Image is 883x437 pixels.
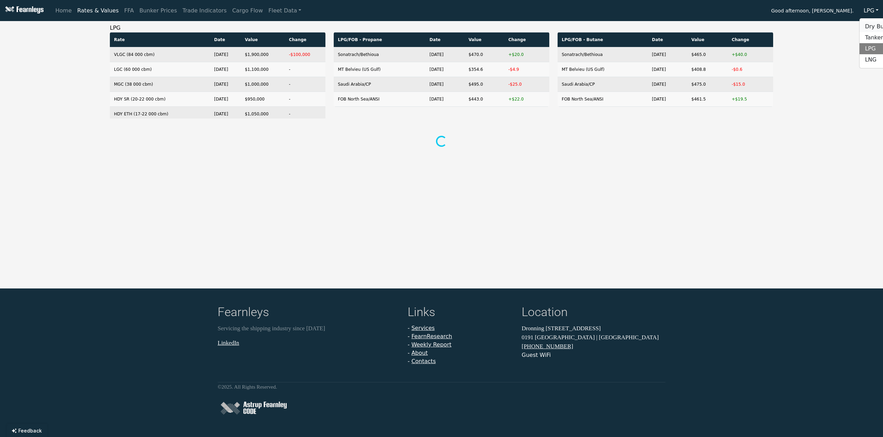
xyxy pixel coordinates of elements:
td: +$20.0 [504,47,549,62]
td: - [285,107,325,122]
td: [DATE] [210,62,241,77]
td: -$100,000 [285,47,325,62]
a: [PHONE_NUMBER] [522,343,573,350]
td: -$4.9 [504,62,549,77]
td: - [285,77,325,92]
th: Value [241,32,285,47]
p: Dronning [STREET_ADDRESS] [522,324,665,333]
td: +$40.0 [728,47,773,62]
td: HDY ETH (17-22 000 cbm) [110,107,210,122]
td: FOB North Sea/ANSI [558,92,648,107]
td: $1,000,000 [241,77,285,92]
th: Date [425,32,464,47]
li: - [408,332,513,341]
a: Fleet Data [266,4,304,18]
th: Date [648,32,687,47]
td: $1,100,000 [241,62,285,77]
th: Change [285,32,325,47]
p: 0191 [GEOGRAPHIC_DATA] | [GEOGRAPHIC_DATA] [522,333,665,342]
th: Date [210,32,241,47]
th: Rate [110,32,210,47]
td: [DATE] [210,92,241,107]
td: +$19.5 [728,92,773,107]
td: [DATE] [425,92,464,107]
td: - [285,62,325,77]
li: - [408,349,513,357]
a: Weekly Report [411,341,452,348]
a: Services [411,325,435,331]
td: -$0.6 [728,62,773,77]
td: LGC (60 000 cbm) [110,62,210,77]
a: Contacts [411,358,436,364]
td: Sonatrach/Bethioua [558,47,648,62]
a: Bunker Prices [136,4,180,18]
td: $1,900,000 [241,47,285,62]
a: LinkedIn [218,339,239,346]
h4: Location [522,305,665,321]
th: Value [687,32,728,47]
td: [DATE] [210,77,241,92]
td: MT Belvieu (US Gulf) [558,62,648,77]
button: LPG [859,4,883,17]
td: [DATE] [425,77,464,92]
li: - [408,357,513,365]
span: Good afternoon, [PERSON_NAME]. [771,6,854,17]
td: $408.8 [687,62,728,77]
td: -$15.0 [728,77,773,92]
a: FFA [122,4,137,18]
td: +$22.0 [504,92,549,107]
li: - [408,341,513,349]
th: Change [504,32,549,47]
th: Value [464,32,504,47]
td: [DATE] [648,62,687,77]
a: Rates & Values [75,4,122,18]
td: $950,000 [241,92,285,107]
td: $443.0 [464,92,504,107]
td: [DATE] [648,77,687,92]
th: LPG/FOB - Butane [558,32,648,47]
td: Saudi Arabia/CP [334,77,425,92]
p: Servicing the shipping industry since [DATE] [218,324,399,333]
td: $475.0 [687,77,728,92]
h4: Fearnleys [218,305,399,321]
td: VLGC (84 000 cbm) [110,47,210,62]
td: -$25.0 [504,77,549,92]
a: Trade Indicators [180,4,229,18]
td: $1,050,000 [241,107,285,122]
a: FearnResearch [411,333,452,340]
li: - [408,324,513,332]
td: MGC (38 000 cbm) [110,77,210,92]
th: Change [728,32,773,47]
td: Sonatrach/Bethioua [334,47,425,62]
td: $470.0 [464,47,504,62]
td: FOB North Sea/ANSI [334,92,425,107]
td: HDY SR (20-22 000 cbm) [110,92,210,107]
h4: Links [408,305,513,321]
td: $465.0 [687,47,728,62]
th: LPG/FOB - Propane [334,32,425,47]
td: [DATE] [425,62,464,77]
td: [DATE] [648,47,687,62]
td: Saudi Arabia/CP [558,77,648,92]
small: © 2025 . All Rights Reserved. [218,384,277,390]
a: Cargo Flow [229,4,266,18]
td: $461.5 [687,92,728,107]
button: Guest WiFi [522,351,551,359]
a: About [411,350,428,356]
td: [DATE] [210,47,241,62]
td: [DATE] [425,47,464,62]
td: [DATE] [210,107,241,122]
td: - [285,92,325,107]
a: Home [53,4,74,18]
td: $495.0 [464,77,504,92]
td: $354.6 [464,62,504,77]
td: MT Belvieu (US Gulf) [334,62,425,77]
td: [DATE] [648,92,687,107]
img: Fearnleys Logo [3,6,44,15]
